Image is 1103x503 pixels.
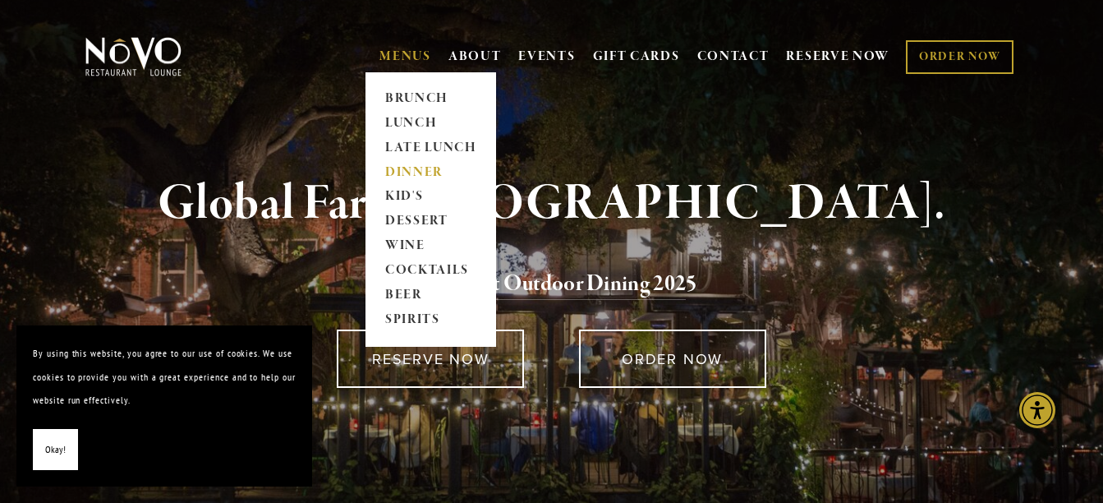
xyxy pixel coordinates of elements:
a: BEER [379,284,482,308]
a: BRUNCH [379,86,482,111]
a: GIFT CARDS [593,41,680,72]
p: By using this website, you agree to our use of cookies. We use cookies to provide you with a grea... [33,342,296,413]
a: RESERVE NOW [786,41,889,72]
span: Okay! [45,438,66,462]
a: LUNCH [379,111,482,136]
img: Novo Restaurant &amp; Lounge [82,36,185,77]
a: MENUS [379,48,431,65]
a: COCKTAILS [379,259,482,284]
button: Okay! [33,429,78,471]
a: ORDER NOW [579,330,766,388]
a: DINNER [379,160,482,185]
a: SPIRITS [379,308,482,333]
a: EVENTS [518,48,575,65]
a: KID'S [379,185,482,210]
strong: Global Fare. [GEOGRAPHIC_DATA]. [158,173,945,235]
a: ORDER NOW [906,40,1013,74]
a: Voted Best Outdoor Dining 202 [406,270,686,301]
a: ABOUT [448,48,502,65]
a: RESERVE NOW [337,330,524,388]
a: WINE [379,234,482,259]
h2: 5 [110,267,992,302]
div: Accessibility Menu [1019,392,1055,428]
a: CONTACT [697,41,770,72]
a: LATE LUNCH [379,136,482,160]
section: Cookie banner [16,325,312,487]
a: DESSERT [379,210,482,234]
